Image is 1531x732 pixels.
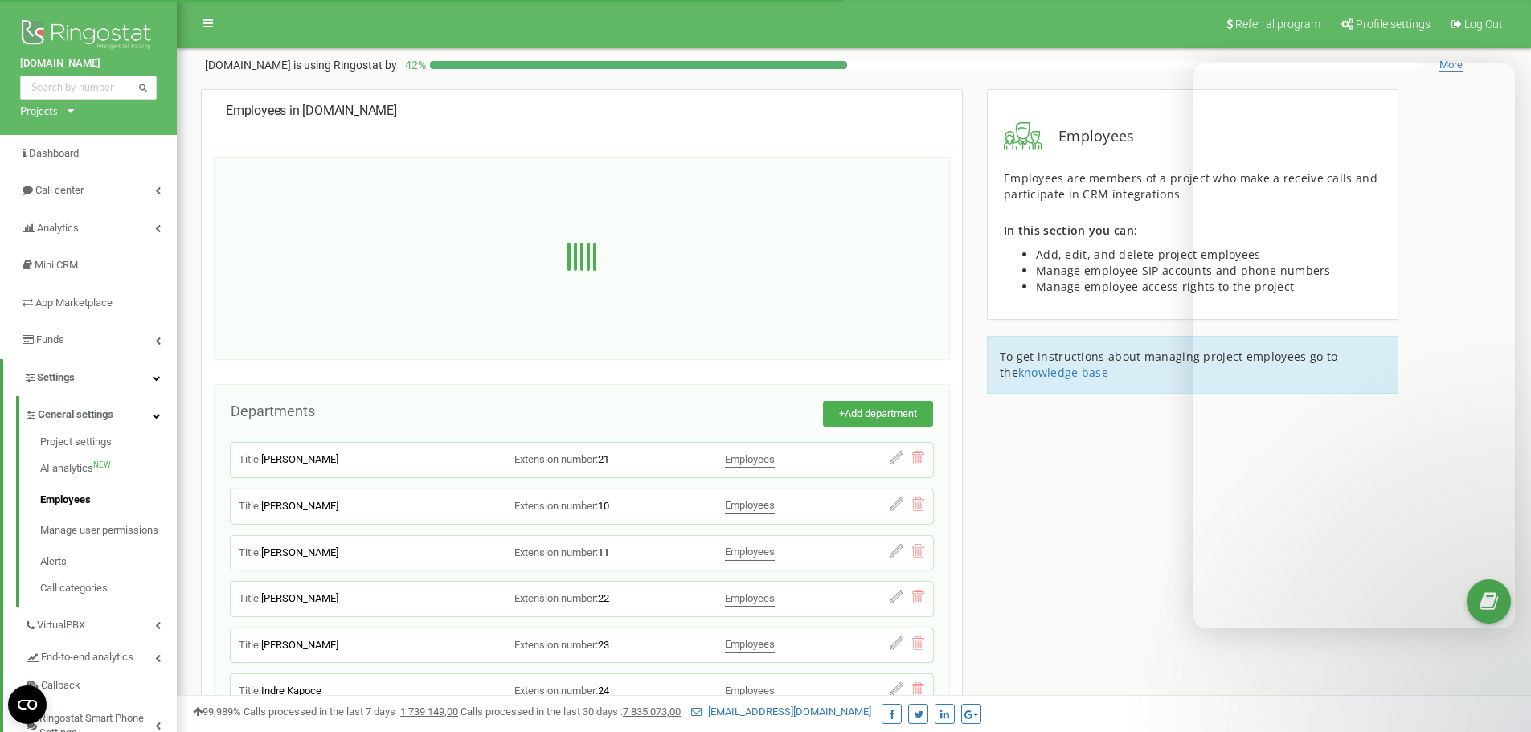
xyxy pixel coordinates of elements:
span: Callback [41,678,80,693]
span: Add department [845,407,917,419]
span: Manage employee access rights to the project [1036,279,1294,294]
span: 11 [598,546,609,558]
img: Ringostat logo [20,16,157,56]
span: Title: [239,592,261,604]
span: Employees in [226,103,300,118]
a: VirtualPBX [24,607,177,640]
span: In this section you can: [1004,223,1137,238]
span: Profile settings [1356,18,1431,31]
button: +Add department [823,401,933,427]
u: 00 [623,705,681,718]
span: Add, edit, and delete project employees [1036,247,1261,262]
span: 21 [598,453,609,465]
a: End-to-end analytics [24,639,177,672]
a: AI analyticsNEW [40,453,177,485]
iframe: Intercom live chat [1476,641,1515,680]
span: Dashboard [29,147,79,159]
div: [DOMAIN_NAME] [226,102,938,121]
tcxspan: Call 1 739 149, via 3CX [400,705,447,718]
span: 23 [598,639,609,651]
a: Callback [24,672,177,700]
input: Search by number [20,76,157,100]
span: Title: [239,685,261,697]
span: Mini CRM [35,259,78,271]
span: Analytics [37,222,79,234]
span: Calls processed in the last 30 days : [461,705,681,718]
span: Manage employee SIP accounts and phone numbers [1036,263,1331,278]
span: [PERSON_NAME] [261,500,338,512]
span: Employees [725,685,775,697]
span: Indre Kapoce [261,685,321,697]
a: Call categories [40,577,177,596]
span: Employees [725,638,775,650]
span: Title: [239,546,261,558]
button: Open CMP widget [8,685,47,724]
span: 10 [598,500,609,512]
span: Title: [239,453,261,465]
span: 22 [598,592,609,604]
span: End-to-end analytics [41,650,133,665]
span: Employees [725,453,775,465]
span: General settings [38,407,113,423]
span: Employees are members of a project who make a receive calls and participate in CRM integrations [1004,170,1377,202]
span: To get instructions about managing project employees go to the [1000,349,1337,380]
span: Calls processed in the last 7 days : [244,705,458,718]
span: Employees [725,546,775,558]
span: Call center [35,184,84,196]
a: Manage user permissions [40,515,177,546]
span: 99,989% [193,705,241,718]
span: Employees [725,592,775,604]
a: [EMAIL_ADDRESS][DOMAIN_NAME] [691,705,871,718]
span: Extension number: [514,453,598,465]
a: General settings [24,396,177,429]
span: is using Ringostat by [293,59,397,72]
span: Title: [239,639,261,651]
a: Project settings [40,435,177,454]
span: App Marketplace [35,296,113,309]
p: [DOMAIN_NAME] [205,57,397,73]
span: 24 [598,685,609,697]
span: [PERSON_NAME] [261,546,338,558]
a: [DOMAIN_NAME] [20,56,157,72]
div: Projects [20,104,58,119]
span: More [1439,59,1463,72]
span: Extension number: [514,592,598,604]
span: Employees [1042,126,1135,147]
span: Extension number: [514,639,598,651]
a: Employees [40,485,177,516]
a: Settings [3,359,177,397]
p: 42 % [397,57,430,73]
span: Funds [36,333,64,346]
span: Extension number: [514,546,598,558]
span: Extension number: [514,685,598,697]
u: 00 [400,705,458,718]
span: [PERSON_NAME] [261,592,338,604]
tcxspan: Call 7 835 073, via 3CX [623,705,669,718]
span: [PERSON_NAME] [261,453,338,465]
a: Alerts [40,546,177,578]
span: Employees [725,499,775,511]
span: Log Out [1464,18,1503,31]
span: VirtualPBX [37,618,85,633]
span: [PERSON_NAME] [261,639,338,651]
span: Extension number: [514,500,598,512]
a: knowledge base [1018,365,1108,380]
span: Settings [37,371,75,383]
span: Departments [231,403,315,419]
span: Referral program [1235,18,1320,31]
span: Title: [239,500,261,512]
iframe: Intercom live chat [1193,63,1515,628]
